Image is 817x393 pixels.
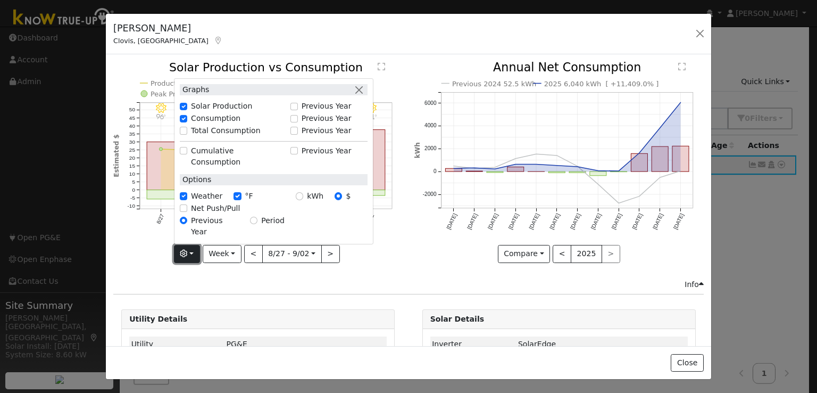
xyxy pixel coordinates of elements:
label: $ [346,191,351,202]
input: Solar Production [180,103,187,110]
rect: onclick="" [466,171,482,172]
rect: onclick="" [507,167,523,172]
button: Compare [498,245,551,263]
input: Previous Year [290,103,298,110]
label: Previous Year [191,215,239,238]
span: ID: 1037332, authorized: 02/25/20 [518,340,556,348]
circle: onclick="" [616,201,621,206]
text: 35 [129,131,136,137]
text: 30 [129,139,136,145]
button: Close [671,354,703,372]
input: kWh [296,192,303,200]
input: °F [234,192,241,200]
input: Previous Year [290,147,298,154]
circle: onclick="" [596,182,600,186]
circle: onclick="" [658,176,662,180]
text: Previous 2024 52.5 kWh [452,80,537,88]
circle: onclick="" [678,101,682,105]
text: 8/27 [155,213,165,225]
circle: onclick="" [493,167,497,171]
input: Total Consumption [180,127,187,134]
label: °F [245,191,253,202]
text: [DATE] [507,212,520,231]
td: Inverter [430,337,516,352]
text: 10 [129,171,136,177]
circle: onclick="" [160,148,163,151]
text: 20 [129,155,136,161]
circle: onclick="" [472,166,476,170]
text: 6000 [424,100,437,106]
circle: onclick="" [513,157,518,161]
circle: onclick="" [637,194,641,199]
rect: onclick="" [445,169,462,172]
rect: onclick="" [631,154,647,172]
text: [DATE] [631,212,644,231]
rect: onclick="" [590,172,606,176]
text: -2000 [422,192,436,198]
text: 4000 [424,123,437,129]
label: Previous Year [302,125,352,136]
input: Cumulative Consumption [180,147,187,154]
button: 2025 [571,245,602,263]
text:  [678,63,686,71]
text: 2000 [424,146,437,152]
circle: onclick="" [513,162,518,167]
button: 8/27 - 9/02 [262,245,322,263]
text: [DATE] [528,212,540,231]
p: 101° [362,114,380,120]
circle: onclick="" [472,167,476,171]
label: kWh [307,191,323,202]
text: 0 [132,187,136,193]
text: -5 [130,195,135,201]
label: Solar Production [191,101,252,112]
button: > [321,245,340,263]
text: Production $164 [151,79,206,87]
text: [DATE] [590,212,603,231]
text: -10 [128,203,136,209]
text: 2025 6,040 kWh [ +11,409.0% ] [544,80,659,88]
input: Previous Year [290,115,298,122]
text: 45 [129,115,136,121]
label: Options [180,174,211,185]
div: Info [685,279,704,290]
text: [DATE] [672,212,685,231]
circle: onclick="" [575,165,579,169]
input: Previous Year [180,217,187,224]
label: Period [261,215,285,226]
h5: [PERSON_NAME] [113,21,223,35]
circle: onclick="" [451,167,455,171]
button: < [244,245,263,263]
rect: onclick="" [487,172,503,173]
rect: onclick="" [569,172,586,173]
i: 9/02 - MostlyClear [366,103,377,114]
strong: Utility Details [129,315,187,323]
span: Clovis, [GEOGRAPHIC_DATA] [113,37,209,45]
label: Net Push/Pull [191,203,240,214]
input: Period [250,217,257,224]
label: Graphs [180,84,210,95]
text: Annual Net Consumption [493,61,641,75]
input: Previous Year [290,127,298,134]
text: 50 [129,107,136,113]
text: [DATE] [569,212,582,231]
text: Solar Production vs Consumption [169,61,363,74]
rect: onclick="" [147,142,175,190]
circle: onclick="" [637,151,641,155]
label: Consumption [191,113,240,124]
input: Net Push/Pull [180,204,187,212]
label: Previous Year [302,101,352,112]
text: 5 [132,179,136,185]
input: Consumption [180,115,187,122]
text:  [378,62,385,71]
span: ID: 7875000, authorized: 08/19/22 [227,340,247,348]
label: Previous Year [302,145,352,157]
rect: onclick="" [548,172,565,173]
rect: onclick="" [357,190,386,196]
text: [DATE] [548,212,561,231]
label: Weather [191,191,222,202]
text: [DATE] [445,212,458,231]
text: 15 [129,163,136,169]
label: Cumulative Consumption [191,145,285,168]
input: $ [335,192,342,200]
